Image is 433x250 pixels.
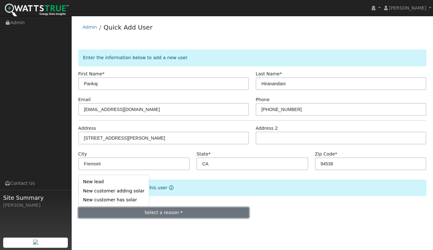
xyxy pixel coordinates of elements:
[167,185,174,190] a: Reason for new user
[83,24,97,30] a: Admin
[5,3,68,18] img: WattsTrue
[78,207,249,218] button: Select a reason
[78,180,427,196] div: Select the reason for adding this user
[256,125,278,132] label: Address 2
[78,71,105,77] label: First Name
[335,151,337,156] span: Required
[208,151,210,156] span: Required
[78,151,87,157] label: City
[78,125,96,132] label: Address
[256,96,270,103] label: Phone
[389,5,426,10] span: [PERSON_NAME]
[280,71,282,76] span: Required
[79,186,149,195] a: New customer adding solar
[33,240,38,245] img: retrieve
[103,24,153,31] a: Quick Add User
[3,202,68,209] div: [PERSON_NAME]
[3,193,68,202] span: Site Summary
[256,71,282,77] label: Last Name
[78,96,91,103] label: Email
[79,177,149,186] a: New lead
[79,195,149,204] a: New customer has solar
[315,151,337,157] label: Zip Code
[78,50,427,66] div: Enter the information below to add a new user
[196,151,210,157] label: State
[102,71,104,76] span: Required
